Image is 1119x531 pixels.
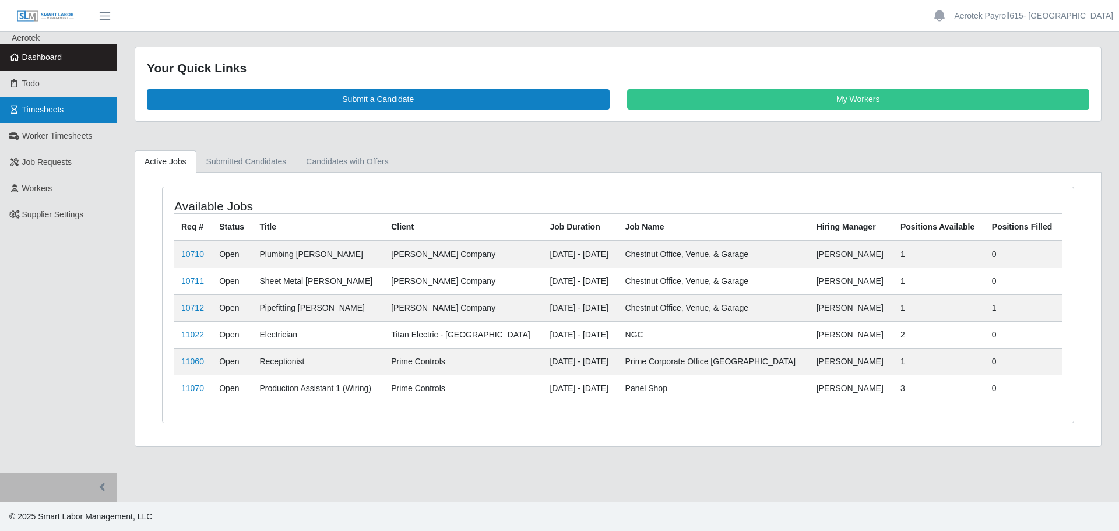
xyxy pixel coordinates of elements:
td: [PERSON_NAME] [810,294,893,321]
th: Req # [174,213,212,241]
h4: Available Jobs [174,199,534,213]
td: [PERSON_NAME] Company [384,294,543,321]
th: Job Duration [543,213,618,241]
td: Panel Shop [618,375,810,402]
td: [PERSON_NAME] [810,348,893,375]
a: My Workers [627,89,1090,110]
td: Open [212,348,252,375]
td: [PERSON_NAME] [810,321,893,348]
a: 10711 [181,276,204,286]
td: Prime Controls [384,348,543,375]
td: Open [212,268,252,294]
th: Title [252,213,384,241]
td: 0 [985,321,1062,348]
td: Production Assistant 1 (Wiring) [252,375,384,402]
td: Sheet Metal [PERSON_NAME] [252,268,384,294]
td: 2 [893,321,985,348]
td: [PERSON_NAME] [810,268,893,294]
td: Prime Corporate Office [GEOGRAPHIC_DATA] [618,348,810,375]
td: Open [212,375,252,402]
th: Hiring Manager [810,213,893,241]
a: 11022 [181,330,204,339]
a: Submitted Candidates [196,150,297,173]
a: 10710 [181,249,204,259]
span: © 2025 Smart Labor Management, LLC [9,512,152,521]
td: [DATE] - [DATE] [543,241,618,268]
span: Workers [22,184,52,193]
td: Chestnut Office, Venue, & Garage [618,268,810,294]
td: [PERSON_NAME] Company [384,241,543,268]
img: SLM Logo [16,10,75,23]
span: Todo [22,79,40,88]
td: Electrician [252,321,384,348]
span: Dashboard [22,52,62,62]
a: 11070 [181,384,204,393]
td: 1 [985,294,1062,321]
td: Chestnut Office, Venue, & Garage [618,241,810,268]
td: Plumbing [PERSON_NAME] [252,241,384,268]
th: Positions Available [893,213,985,241]
a: 11060 [181,357,204,366]
span: Job Requests [22,157,72,167]
a: Submit a Candidate [147,89,610,110]
td: Chestnut Office, Venue, & Garage [618,294,810,321]
td: 1 [893,294,985,321]
td: Open [212,294,252,321]
td: Pipefitting [PERSON_NAME] [252,294,384,321]
a: Candidates with Offers [296,150,398,173]
td: Prime Controls [384,375,543,402]
td: 0 [985,268,1062,294]
td: 0 [985,375,1062,402]
td: 1 [893,268,985,294]
td: 1 [893,241,985,268]
td: [DATE] - [DATE] [543,375,618,402]
td: Receptionist [252,348,384,375]
a: Aerotek Payroll615- [GEOGRAPHIC_DATA] [954,10,1113,22]
th: Job Name [618,213,810,241]
td: [DATE] - [DATE] [543,321,618,348]
td: Open [212,241,252,268]
a: Active Jobs [135,150,196,173]
td: 0 [985,241,1062,268]
td: [PERSON_NAME] [810,375,893,402]
th: Status [212,213,252,241]
a: 10712 [181,303,204,312]
span: Aerotek [12,33,40,43]
td: [PERSON_NAME] [810,241,893,268]
td: Titan Electric - [GEOGRAPHIC_DATA] [384,321,543,348]
td: 3 [893,375,985,402]
td: [DATE] - [DATE] [543,348,618,375]
span: Supplier Settings [22,210,84,219]
th: Positions Filled [985,213,1062,241]
td: [DATE] - [DATE] [543,268,618,294]
td: Open [212,321,252,348]
div: Your Quick Links [147,59,1089,78]
span: Timesheets [22,105,64,114]
td: 0 [985,348,1062,375]
td: NGC [618,321,810,348]
th: Client [384,213,543,241]
td: [DATE] - [DATE] [543,294,618,321]
span: Worker Timesheets [22,131,92,140]
td: 1 [893,348,985,375]
td: [PERSON_NAME] Company [384,268,543,294]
